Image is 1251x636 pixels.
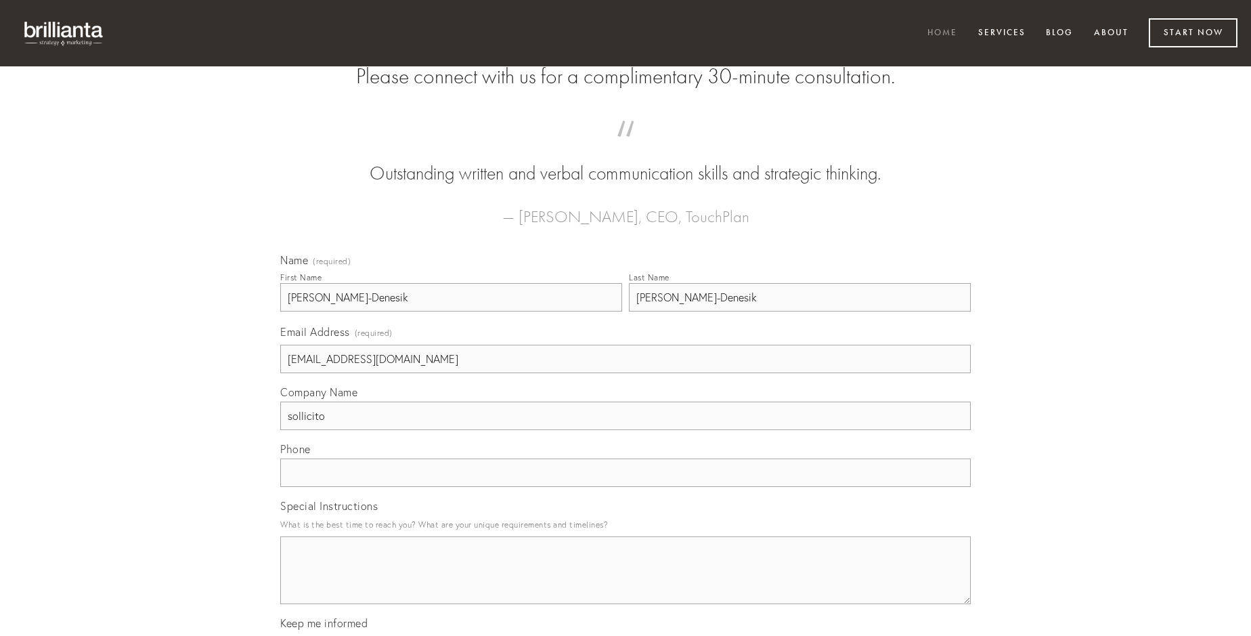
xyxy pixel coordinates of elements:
span: Keep me informed [280,616,368,630]
h2: Please connect with us for a complimentary 30-minute consultation. [280,64,971,89]
span: Name [280,253,308,267]
div: First Name [280,272,322,282]
span: Special Instructions [280,499,378,513]
div: Last Name [629,272,670,282]
span: Company Name [280,385,357,399]
a: About [1085,22,1137,45]
a: Start Now [1149,18,1237,47]
a: Blog [1037,22,1082,45]
span: Email Address [280,325,350,339]
span: (required) [313,257,351,266]
img: brillianta - research, strategy, marketing [14,14,115,53]
figcaption: — [PERSON_NAME], CEO, TouchPlan [302,187,949,230]
span: (required) [355,324,393,342]
a: Home [919,22,966,45]
span: Phone [280,442,311,456]
p: What is the best time to reach you? What are your unique requirements and timelines? [280,515,971,534]
blockquote: Outstanding written and verbal communication skills and strategic thinking. [302,134,949,187]
a: Services [969,22,1034,45]
span: “ [302,134,949,161]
